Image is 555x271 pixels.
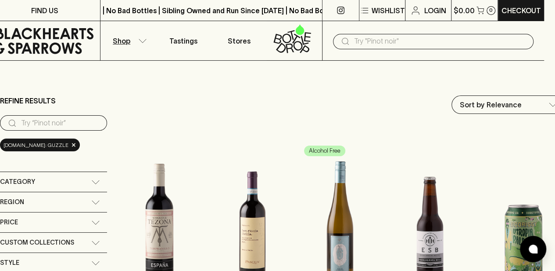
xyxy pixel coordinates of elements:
span: [DOMAIN_NAME]: Guzzle [4,141,68,150]
p: Checkout [501,5,541,16]
a: Stores [211,21,267,60]
p: Login [424,5,446,16]
p: Tastings [169,36,197,46]
p: Wishlist [372,5,405,16]
p: FIND US [31,5,58,16]
p: Sort by Relevance [460,99,522,110]
input: Try "Pinot noir" [354,34,526,48]
p: $0.00 [454,5,475,16]
p: Shop [113,36,130,46]
p: Stores [228,36,251,46]
p: 0 [489,8,493,13]
input: Try “Pinot noir” [21,116,100,130]
img: bubble-icon [529,245,537,253]
button: Shop [100,21,156,60]
a: Tastings [156,21,211,60]
span: × [71,140,76,150]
